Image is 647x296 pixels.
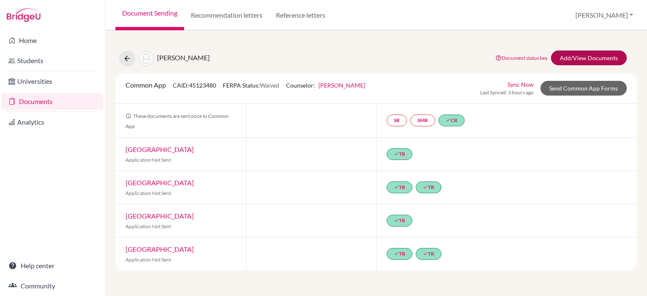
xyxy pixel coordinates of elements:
[387,248,412,260] a: doneTR
[423,184,428,189] i: done
[126,190,171,196] span: Application Not Sent
[387,215,412,227] a: doneTR
[394,218,399,223] i: done
[387,148,412,160] a: doneTR
[2,277,103,294] a: Community
[223,82,279,89] span: FERPA Status:
[126,157,171,163] span: Application Not Sent
[7,8,40,22] img: Bridge-U
[126,81,166,89] span: Common App
[508,80,534,89] a: Sync Now
[551,51,627,65] a: Add/View Documents
[126,145,194,153] a: [GEOGRAPHIC_DATA]
[2,52,103,69] a: Students
[394,251,399,256] i: done
[173,82,216,89] span: CAID: 45123480
[126,179,194,187] a: [GEOGRAPHIC_DATA]
[540,81,627,96] a: Send Common App Forms
[126,245,194,253] a: [GEOGRAPHIC_DATA]
[286,82,365,89] span: Counselor:
[318,82,365,89] a: [PERSON_NAME]
[387,115,407,126] a: SR
[2,257,103,274] a: Help center
[423,251,428,256] i: done
[126,223,171,229] span: Application Not Sent
[394,184,399,189] i: done
[495,55,548,61] a: Document status key
[126,212,194,220] a: [GEOGRAPHIC_DATA]
[260,82,279,89] span: Waived
[438,115,465,126] a: doneCR
[126,113,229,129] span: These documents are sent once to Common App
[480,89,534,96] span: Last Synced: 3 hours ago
[2,73,103,90] a: Universities
[416,181,441,193] a: doneTR
[410,115,435,126] a: SMR
[416,248,441,260] a: doneTR
[394,151,399,156] i: done
[387,181,412,193] a: doneTR
[2,32,103,49] a: Home
[2,114,103,131] a: Analytics
[126,256,171,263] span: Application Not Sent
[2,93,103,110] a: Documents
[157,53,210,61] span: [PERSON_NAME]
[446,117,451,123] i: done
[572,7,637,23] button: [PERSON_NAME]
